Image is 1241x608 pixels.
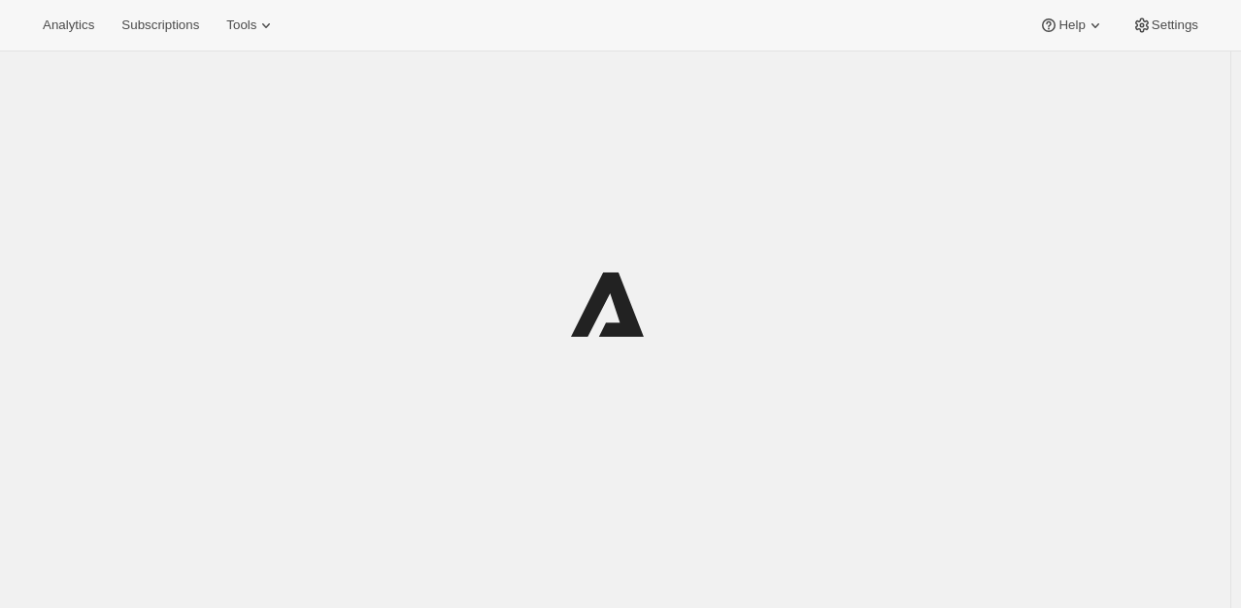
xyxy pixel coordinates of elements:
span: Settings [1152,17,1198,33]
button: Subscriptions [110,12,211,39]
button: Tools [215,12,287,39]
span: Tools [226,17,256,33]
button: Settings [1121,12,1210,39]
span: Analytics [43,17,94,33]
button: Analytics [31,12,106,39]
button: Help [1027,12,1116,39]
span: Subscriptions [121,17,199,33]
span: Help [1058,17,1085,33]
